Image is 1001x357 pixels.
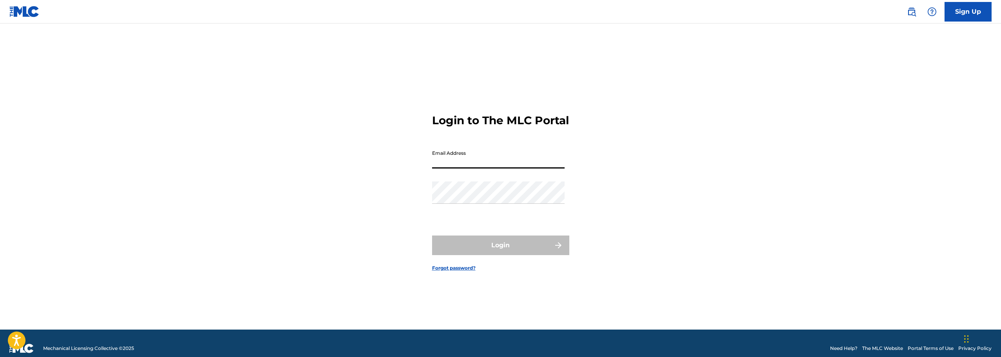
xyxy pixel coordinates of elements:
img: MLC Logo [9,6,40,17]
span: Mechanical Licensing Collective © 2025 [43,345,134,352]
div: Drag [964,327,969,351]
a: The MLC Website [862,345,903,352]
div: Help [924,4,940,20]
iframe: Chat Widget [962,319,1001,357]
a: Privacy Policy [958,345,992,352]
img: search [907,7,916,16]
a: Public Search [904,4,919,20]
a: Sign Up [945,2,992,22]
a: Forgot password? [432,265,476,272]
a: Need Help? [830,345,857,352]
img: help [927,7,937,16]
a: Portal Terms of Use [908,345,954,352]
img: logo [9,344,34,353]
h3: Login to The MLC Portal [432,114,569,127]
